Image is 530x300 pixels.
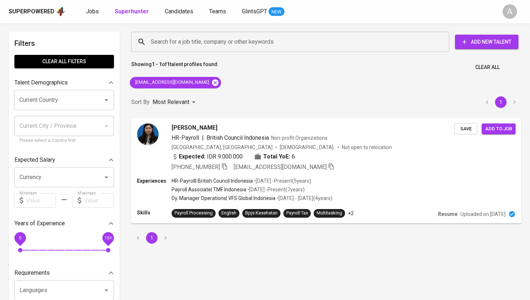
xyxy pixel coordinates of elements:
a: Superhunter [115,7,150,16]
div: Payroll Tax [286,210,308,217]
div: A [503,4,517,19]
button: Open [101,95,111,105]
span: [PERSON_NAME] [172,123,217,132]
span: | [202,134,204,142]
div: [EMAIL_ADDRESS][DOMAIN_NAME] [130,77,221,88]
b: 1 [167,61,170,67]
a: GlintsGPT NEW [242,7,284,16]
b: Total YoE: [263,152,290,161]
b: Superhunter [115,8,149,15]
span: Clear All [475,63,500,72]
span: 6 [292,152,295,161]
p: • [DATE] - [DATE] ( 4 years ) [275,195,332,202]
div: Multitasking [317,210,342,217]
button: Clear All filters [14,55,114,68]
span: Candidates [165,8,193,15]
div: Superpowered [9,8,54,16]
p: Uploaded on [DATE] [460,210,505,218]
b: Expected: [179,152,206,161]
button: Open [101,172,111,182]
a: Candidates [165,7,195,16]
span: [EMAIL_ADDRESS][DOMAIN_NAME] [234,164,327,170]
input: Value [26,193,56,208]
p: Skills [137,209,172,216]
h6: Filters [14,38,114,49]
a: Superpoweredapp logo [9,6,66,17]
p: +2 [348,210,354,217]
div: Bpjs Kesehatan [245,210,278,217]
span: British Council Indonesia [207,134,269,141]
p: HR-Payroll | British Council Indonesia [172,177,253,184]
span: GlintsGPT [242,8,267,15]
p: Resume [438,210,458,218]
p: Please select a Country first [19,137,109,144]
p: Expected Salary [14,156,55,164]
p: Most Relevant [153,98,189,106]
div: Most Relevant [153,96,198,109]
span: 0 [19,235,21,240]
span: Teams [209,8,226,15]
span: [DEMOGRAPHIC_DATA] [280,144,335,151]
div: [GEOGRAPHIC_DATA], [GEOGRAPHIC_DATA] [172,144,273,151]
span: [PHONE_NUMBER] [172,164,220,170]
input: Value [84,193,114,208]
p: Experiences [137,177,172,184]
p: • [DATE] - Present ( 7 years ) [246,186,305,193]
p: Dy. Manager Operations | VFS Global Indonesia [172,195,275,202]
nav: pagination navigation [131,232,172,244]
p: Showing of talent profiles found [131,61,217,74]
img: 3c1801435d949fcc79b763989da60e36.jpg [137,123,159,145]
span: 10+ [104,235,112,240]
button: Add New Talent [455,35,518,49]
button: page 1 [495,96,507,108]
a: [PERSON_NAME]HR-Payroll|British Council IndonesiaNon-profit Organizations[GEOGRAPHIC_DATA], [GEOG... [131,118,521,223]
span: Jobs [86,8,99,15]
p: Requirements [14,269,50,277]
p: Payroll Associate | TMF Indonesia [172,186,246,193]
div: Talent Demographics [14,75,114,90]
span: Add New Talent [461,38,513,47]
a: Jobs [86,7,100,16]
span: HR-Payroll [172,134,199,141]
div: Requirements [14,266,114,280]
p: Talent Demographics [14,78,68,87]
button: Clear All [472,61,503,74]
div: Payroll Processing [175,210,213,217]
div: Years of Experience [14,216,114,231]
span: [EMAIL_ADDRESS][DOMAIN_NAME] [130,79,213,86]
div: Expected Salary [14,153,114,167]
p: • [DATE] - Present ( 5 years ) [253,177,311,184]
span: NEW [269,8,284,16]
span: Non-profit Organizations [271,135,327,141]
img: app logo [56,6,66,17]
button: Add to job [482,123,516,135]
div: IDR 9.000.000 [172,152,243,161]
p: Sort By [131,98,150,106]
button: Save [454,123,477,135]
span: Save [458,125,474,133]
nav: pagination navigation [480,96,521,108]
button: page 1 [146,232,158,244]
button: Open [101,285,111,295]
span: Clear All filters [20,57,108,66]
div: English [221,210,237,217]
span: Add to job [485,125,512,133]
p: Not open to relocation [342,144,392,151]
b: 1 - 1 [152,61,162,67]
a: Teams [209,7,228,16]
p: Years of Experience [14,219,65,228]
